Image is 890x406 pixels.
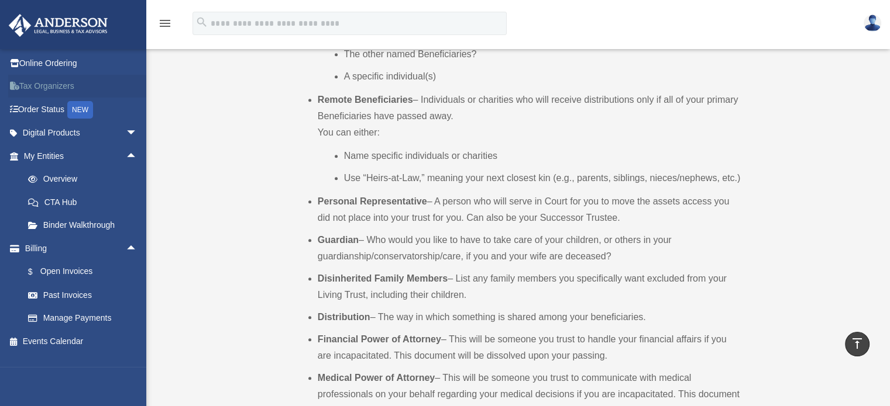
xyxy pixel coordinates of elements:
a: My Entitiesarrow_drop_up [8,144,155,168]
span: $ [35,265,40,279]
i: menu [158,16,172,30]
li: Name specific individuals or charities [344,148,742,164]
a: Billingarrow_drop_up [8,237,155,260]
a: Online Ordering [8,51,155,75]
b: Distribution [318,312,370,322]
a: menu [158,20,172,30]
li: – List any family members you specifically want excluded from your Living Trust, including their ... [318,270,742,303]
a: Overview [16,168,155,191]
a: Digital Productsarrow_drop_down [8,122,155,145]
b: Disinherited Family Members [318,273,448,283]
span: arrow_drop_up [126,144,149,168]
a: $Open Invoices [16,260,155,284]
i: search [195,16,208,29]
img: Anderson Advisors Platinum Portal [5,14,111,37]
span: arrow_drop_down [126,122,149,145]
a: Binder Walkthrough [16,214,155,237]
li: A specific individual(s) [344,68,742,85]
li: Use “Heirs-at-Law,” meaning your next closest kin (e.g., parents, siblings, nieces/nephews, etc.) [344,170,742,186]
a: Manage Payments [16,307,155,330]
span: arrow_drop_up [126,237,149,261]
a: Events Calendar [8,329,155,353]
b: Medical Power of Attorney [318,373,435,383]
li: – Individuals or charities who will receive distributions only if all of your primary Beneficiari... [318,92,742,186]
a: Past Invoices [16,283,155,307]
b: Guardian [318,235,359,245]
li: – This will be someone you trust to handle your financial affairs if you are incapacitated. This ... [318,331,742,364]
i: vertical_align_top [850,336,864,351]
img: User Pic [864,15,881,32]
b: Personal Representative [318,196,427,206]
a: CTA Hub [16,190,155,214]
b: Remote Beneficiaries [318,95,413,105]
b: Financial Power of Attorney [318,334,441,344]
a: Order StatusNEW [8,98,155,122]
div: NEW [67,101,93,119]
li: – Who would you like to have to take care of your children, or others in your guardianship/conser... [318,232,742,265]
a: vertical_align_top [845,332,870,356]
li: The other named Beneficiaries? [344,46,742,63]
a: Tax Organizers [8,75,155,98]
li: – The way in which something is shared among your beneficiaries. [318,309,742,325]
li: – A person who will serve in Court for you to move the assets access you did not place into your ... [318,193,742,226]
